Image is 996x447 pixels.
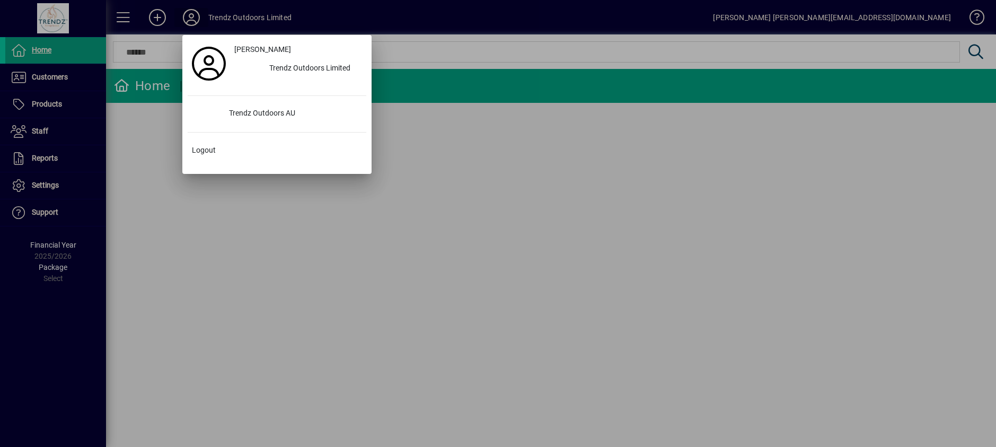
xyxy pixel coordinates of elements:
button: Trendz Outdoors AU [188,104,366,124]
button: Logout [188,141,366,160]
div: Trendz Outdoors AU [221,104,366,124]
span: Logout [192,145,216,156]
button: Trendz Outdoors Limited [230,59,366,78]
div: Trendz Outdoors Limited [261,59,366,78]
a: [PERSON_NAME] [230,40,366,59]
a: Profile [188,54,230,73]
span: [PERSON_NAME] [234,44,291,55]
